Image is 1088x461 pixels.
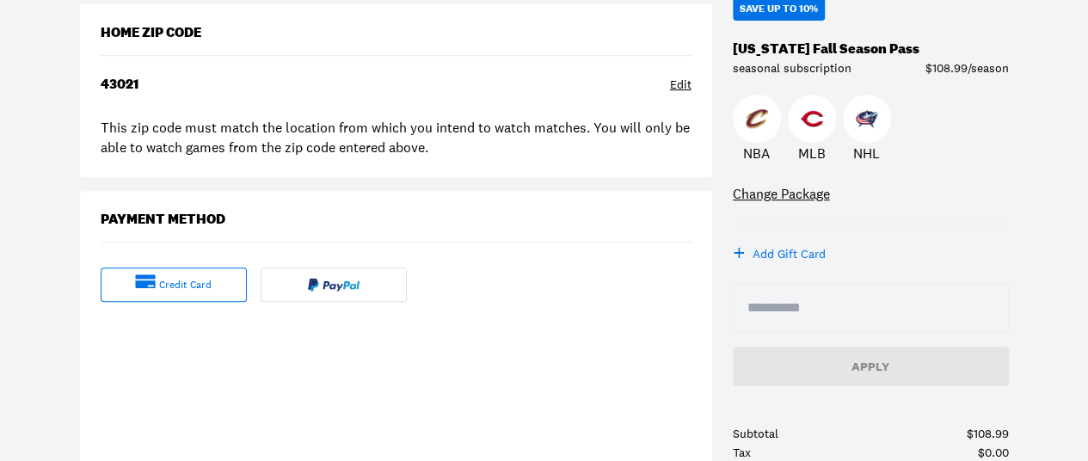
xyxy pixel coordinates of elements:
img: Reds [801,108,823,130]
div: $108.99 [967,427,1009,439]
div: + [733,244,746,261]
a: Change Package [733,184,830,203]
img: Paypal fulltext logo [308,278,360,292]
button: Apply [733,347,1009,386]
div: Add Gift Card [753,245,826,262]
img: Blue Jackets [856,108,878,130]
div: credit card [159,278,212,292]
div: seasonal subscription [733,62,851,74]
div: Edit [670,77,692,94]
div: $108.99/season [925,62,1009,74]
div: Tax [733,446,751,458]
div: Home Zip Code [101,25,201,41]
div: Subtotal [733,427,778,439]
p: NBA [743,143,770,163]
button: +Add Gift Card [733,245,826,262]
div: Apply [747,360,995,372]
div: Save Up To 10% [740,3,818,14]
p: NHL [853,143,880,163]
div: $0.00 [978,446,1009,458]
div: This zip code must match the location from which you intend to watch matches. You will only be ab... [101,118,692,157]
div: 43021 [101,77,138,93]
img: Cavaliers [746,108,768,130]
div: [US_STATE] Fall Season Pass [733,41,919,58]
div: Payment Method [101,212,225,228]
p: MLB [798,143,826,163]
